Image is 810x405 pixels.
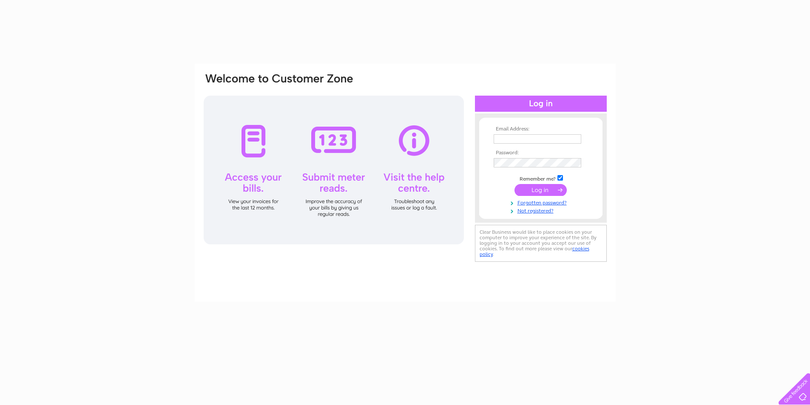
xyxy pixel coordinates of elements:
[492,150,590,156] th: Password:
[494,206,590,214] a: Not registered?
[480,246,589,257] a: cookies policy
[494,198,590,206] a: Forgotten password?
[475,225,607,262] div: Clear Business would like to place cookies on your computer to improve your experience of the sit...
[492,126,590,132] th: Email Address:
[492,174,590,182] td: Remember me?
[514,184,567,196] input: Submit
